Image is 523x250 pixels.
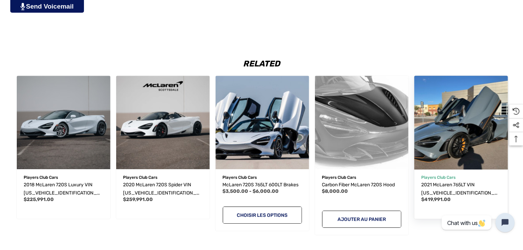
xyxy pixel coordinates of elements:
img: McLaren 720S Brakes [216,76,309,169]
a: 2018 McLaren 720S Luxury VIN SBM14DCA6JW000403,$225,991.00 [24,181,103,197]
img: Carbon Fiber McLaren 720S Hood [315,76,409,169]
a: 2020 McLaren 720S Spider VIN SBM14FCAXLW004534,$259,991.00 [123,181,203,197]
span: $259,991.00 [123,197,153,202]
svg: Top [509,136,523,142]
a: Choisir les options [223,207,302,224]
a: Carbon Fiber McLaren 720S Hood,$8,000.00 [315,76,409,169]
span: $225,991.00 [24,197,54,202]
span: $8,000.00 [322,188,348,194]
img: PjwhLS0gR2VuZXJhdG9yOiBHcmF2aXQuaW8gLS0+PHN2ZyB4bWxucz0iaHR0cDovL3d3dy53My5vcmcvMjAwMC9zdmciIHhtb... [21,3,25,10]
a: McLaren 720S 765LT 600LT Brakes,Prix compris entre $3,500.00 et $6,000.00 [216,76,309,169]
img: For Sale 2020 McLaren 720S Spider VIN SBM14FCAXLW004534 [116,76,210,169]
img: For Sale 2021 McLaren 765LT VIN SBM14RCA8MW765615 [410,71,512,174]
a: Ajouter au panier [322,211,401,228]
span: Carbon Fiber McLaren 720S Hood [322,182,395,188]
p: Players Club Cars [322,173,401,182]
a: 2020 McLaren 720S Spider VIN SBM14FCAXLW004534,$259,991.00 [116,76,210,169]
svg: Social Media [513,122,520,129]
p: Players Club Cars [123,173,203,182]
span: 2021 McLaren 765LT VIN [US_VEHICLE_IDENTIFICATION_NUMBER] [422,182,498,204]
p: Players Club Cars [24,173,103,182]
p: Players Club Cars [422,173,501,182]
a: McLaren 720S 765LT 600LT Brakes,Prix compris entre $3,500.00 et $6,000.00 [223,181,302,189]
span: $419,991.00 [422,197,451,202]
a: 2021 McLaren 765LT VIN SBM14RCA8MW765615,$419,991.00 [414,76,508,169]
a: 2018 McLaren 720S Luxury VIN SBM14DCA6JW000403,$225,991.00 [17,76,110,169]
svg: Recently Viewed [513,108,520,115]
p: Players Club Cars [223,173,302,182]
span: McLaren 720S 765LT 600LT Brakes [223,182,299,188]
span: 2020 McLaren 720S Spider VIN [US_VEHICLE_IDENTIFICATION_NUMBER] [123,182,200,204]
a: Carbon Fiber McLaren 720S Hood,$8,000.00 [322,181,401,189]
h2: Related [14,60,509,68]
img: For Sale 2018 McLaren 720S Luxury VIN SBM14DCA6JW000403 [17,76,110,169]
span: 2018 McLaren 720S Luxury VIN [US_VEHICLE_IDENTIFICATION_NUMBER] [24,182,101,204]
span: $3,500.00 - $6,000.00 [223,188,279,194]
a: 2021 McLaren 765LT VIN SBM14RCA8MW765615,$419,991.00 [422,181,501,197]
